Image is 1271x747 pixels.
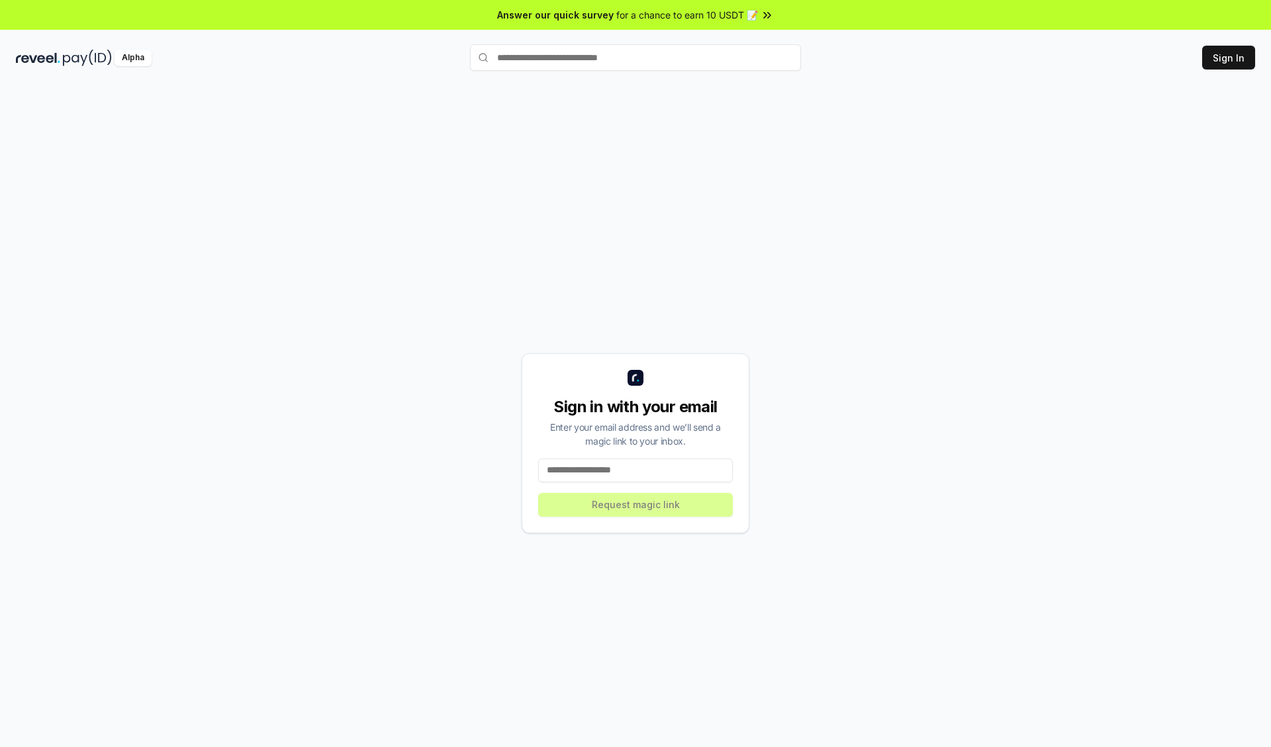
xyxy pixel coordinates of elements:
img: pay_id [63,50,112,66]
span: for a chance to earn 10 USDT 📝 [616,8,758,22]
div: Enter your email address and we’ll send a magic link to your inbox. [538,420,733,448]
div: Alpha [115,50,152,66]
img: logo_small [628,370,643,386]
div: Sign in with your email [538,396,733,417]
span: Answer our quick survey [497,8,614,22]
img: reveel_dark [16,50,60,66]
button: Sign In [1202,46,1255,69]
